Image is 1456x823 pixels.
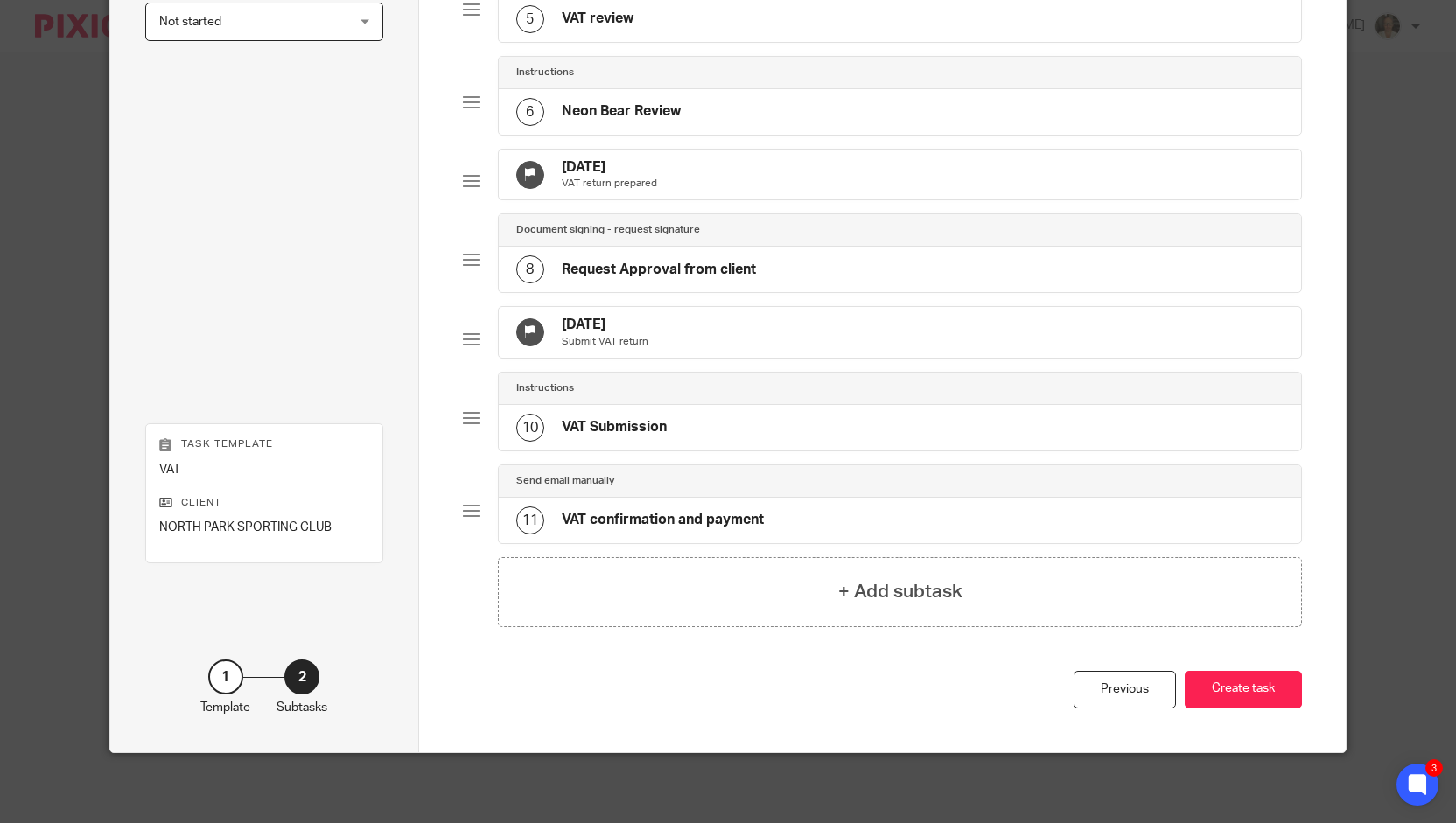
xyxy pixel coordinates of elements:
h4: VAT confirmation and payment [562,511,764,529]
p: Template [200,699,250,716]
p: Subtasks [276,699,327,716]
p: NORTH PARK SPORTING CLUB [159,519,369,536]
h4: [DATE] [562,316,648,334]
h4: Document signing - request signature [516,223,700,237]
h4: Request Approval from client [562,261,756,279]
div: 1 [208,659,243,694]
p: Submit VAT return [562,335,648,349]
div: 2 [284,659,319,694]
h4: Neon Bear Review [562,102,681,121]
span: Not started [159,16,221,28]
div: Previous [1074,671,1176,708]
h4: VAT review [562,10,633,28]
h4: Instructions [516,66,574,80]
div: 10 [516,414,544,442]
div: 3 [1425,759,1443,777]
h4: Instructions [516,381,574,395]
h4: Send email manually [516,474,614,488]
p: VAT [159,461,369,478]
button: Create task [1185,671,1302,708]
div: 11 [516,506,544,534]
h4: [DATE] [562,158,657,177]
p: Client [159,496,369,510]
h4: VAT Submission [562,418,667,436]
div: 5 [516,5,544,33]
div: 6 [516,98,544,126]
p: Task template [159,437,369,451]
h4: + Add subtask [838,578,962,605]
div: 8 [516,255,544,283]
p: VAT return prepared [562,177,657,191]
